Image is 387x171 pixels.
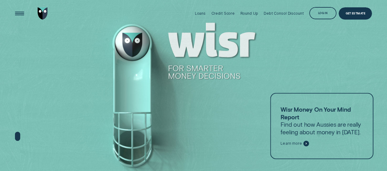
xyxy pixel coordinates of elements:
div: Round Up [240,11,258,16]
div: Debt Consol Discount [264,11,303,16]
button: Open Menu [13,7,26,20]
p: Find out how Aussies are really feeling about money in [DATE]. [281,106,363,136]
div: Credit Score [211,11,235,16]
div: Loans [195,11,206,16]
a: Wisr Money On Your Mind ReportFind out how Aussies are really feeling about money in [DATE].Learn... [270,93,373,159]
strong: Wisr Money On Your Mind Report [281,106,351,120]
a: Get Estimate [339,7,372,20]
img: Wisr [38,7,48,20]
span: Learn more [281,141,302,146]
button: Log in [309,7,337,19]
